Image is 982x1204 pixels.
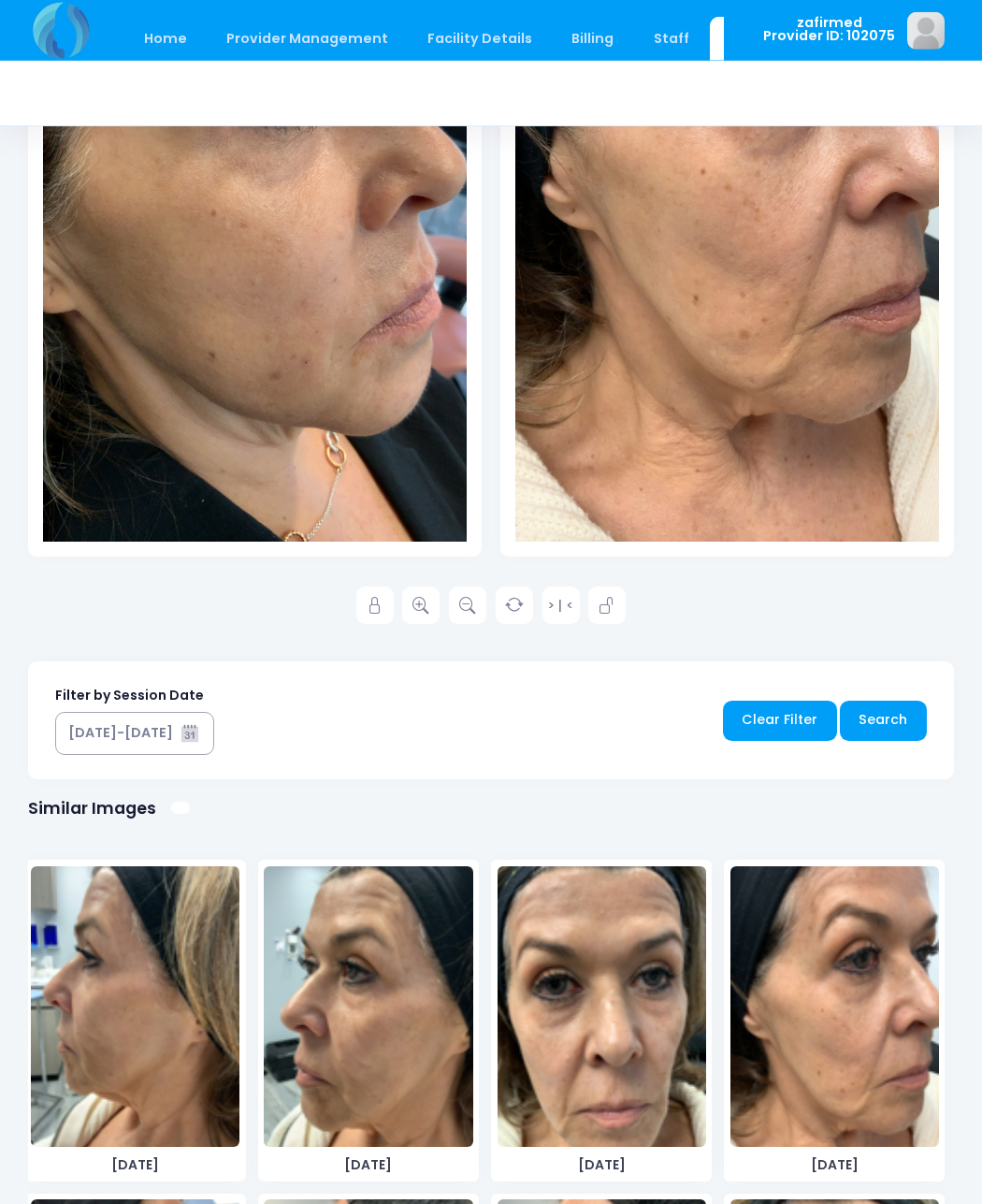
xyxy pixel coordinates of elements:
[840,701,927,741] a: Search
[410,17,551,61] a: Facility Details
[542,587,580,624] a: > | <
[264,866,472,1147] img: image
[125,17,205,61] a: Home
[710,17,797,61] a: Search
[723,701,837,741] a: Clear Filter
[55,686,204,705] label: Filter by Session Date
[208,17,406,61] a: Provider Management
[498,866,706,1147] img: image
[28,798,156,818] h1: Similar Images
[730,1155,939,1175] span: [DATE]
[730,866,939,1147] img: image
[31,1155,239,1175] span: [DATE]
[31,866,239,1147] img: image
[554,17,632,61] a: Billing
[264,1155,472,1175] span: [DATE]
[68,723,173,743] div: [DATE]-[DATE]
[498,1155,706,1175] span: [DATE]
[907,12,945,50] img: image
[635,17,707,61] a: Staff
[763,16,895,43] span: zafirmed Provider ID: 102075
